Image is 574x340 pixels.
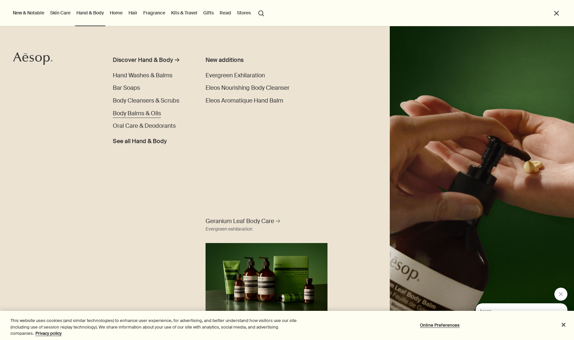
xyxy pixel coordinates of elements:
[10,317,316,337] div: This website uses cookies (and similar technologies) to enhance user experience, for advertising,...
[113,56,173,65] div: Discover Hand & Body
[204,216,329,312] a: Geranium Leaf Body Care Evergreen exhilarationFull range of Geranium Leaf products displaying aga...
[109,9,124,17] a: Home
[236,9,252,17] button: Stores
[4,14,82,32] span: Our consultants are available now to offer personalised product advice.
[35,331,62,336] a: More information about your privacy, opens in a new tab
[113,109,161,117] span: Body Balms & Oils
[206,225,252,233] div: Evergreen exhilaration
[113,96,179,105] a: Body Cleansers & Scrubs
[113,84,140,92] a: Bar Soaps
[113,134,167,146] a: See all Hand & Body
[218,9,232,17] a: Read
[127,9,139,17] a: Hair
[11,9,46,17] button: New & Notable
[206,56,298,65] div: New additions
[206,217,274,225] span: Geranium Leaf Body Care
[113,109,161,118] a: Body Balms & Oils
[206,71,265,80] a: Evergreen Exhilaration
[419,318,460,331] button: Online Preferences, Opens the preference center dialog
[255,7,267,19] button: Open search
[206,84,289,92] a: Eleos Nourishing Body Cleanser
[113,56,188,67] a: Discover Hand & Body
[170,9,199,17] a: Kits & Travel
[390,26,574,340] img: A hand holding the pump dispensing Geranium Leaf Body Balm on to hand.
[202,9,215,17] a: Gifts
[11,50,54,68] a: Aesop
[206,71,265,79] span: Evergreen Exhilaration
[206,96,283,105] a: Eleos Aromatique Hand Balm
[554,288,567,301] iframe: Close message from Aesop
[113,122,176,130] a: Oral Care & Deodorants
[49,9,72,17] a: Skin Care
[142,9,167,17] a: Fragrance
[113,97,179,104] span: Body Cleansers & Scrubs
[460,288,567,333] div: Aesop says "Our consultants are available now to offer personalised product advice.". Open messag...
[113,137,167,146] span: See all Hand & Body
[113,71,172,79] span: Hand Washes & Balms
[113,71,172,80] a: Hand Washes & Balms
[206,97,283,104] span: Eleos Aromatique Hand Balm
[13,52,52,65] svg: Aesop
[553,9,560,17] button: Close the Menu
[476,303,567,333] iframe: Message from Aesop
[75,9,105,17] a: Hand & Body
[556,317,571,332] button: Close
